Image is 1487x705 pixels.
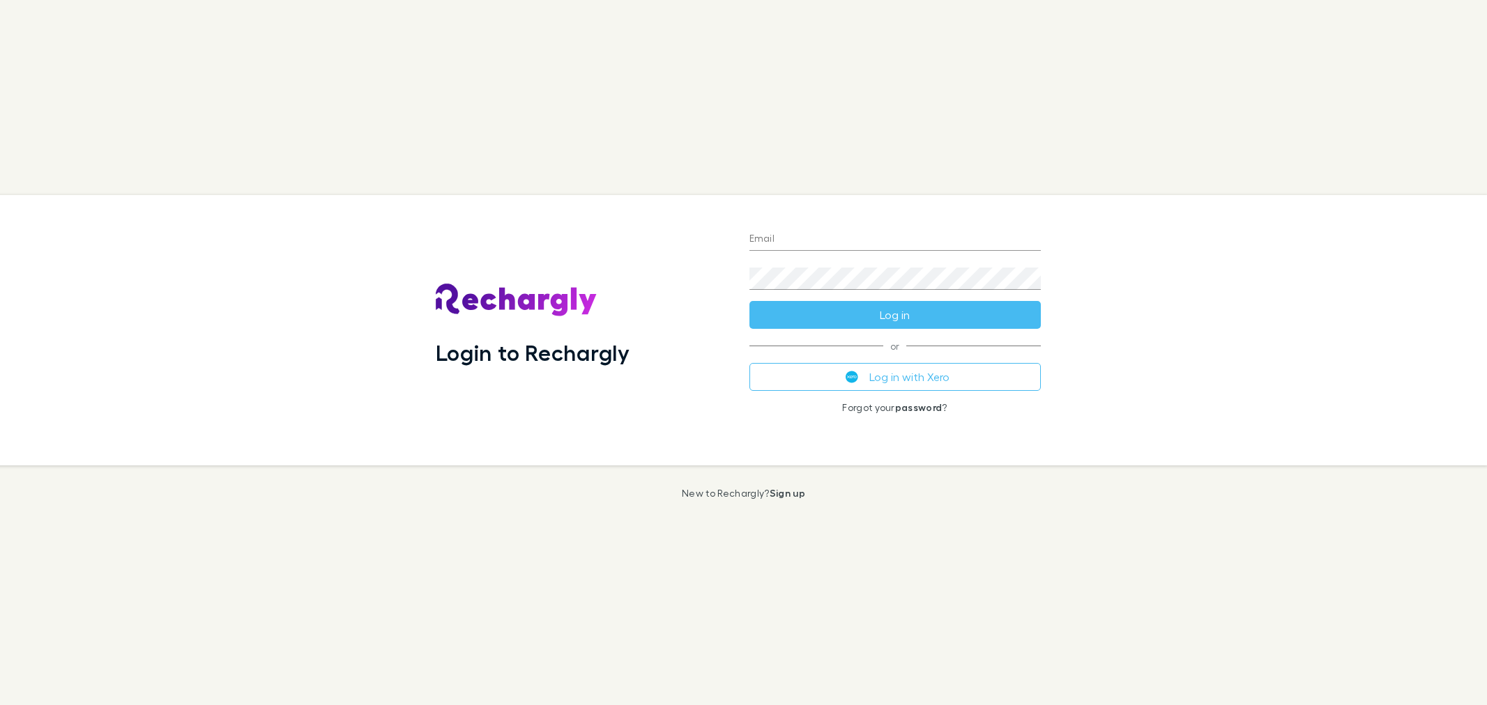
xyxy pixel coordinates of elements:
[682,488,805,499] p: New to Rechargly?
[846,371,858,383] img: Xero's logo
[895,401,943,413] a: password
[749,363,1041,391] button: Log in with Xero
[749,402,1041,413] p: Forgot your ?
[436,284,597,317] img: Rechargly's Logo
[770,487,805,499] a: Sign up
[436,339,630,366] h1: Login to Rechargly
[749,301,1041,329] button: Log in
